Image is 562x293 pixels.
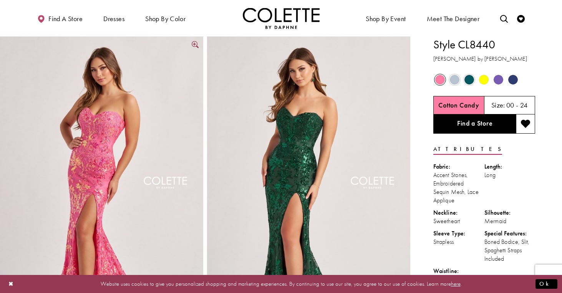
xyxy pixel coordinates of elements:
[427,15,480,23] span: Meet the designer
[506,101,528,109] h5: 00 - 24
[243,8,320,29] a: Visit Home Page
[433,73,447,86] div: Cotton Candy
[145,15,186,23] span: Shop by color
[448,73,461,86] div: Ice Blue
[506,73,520,86] div: Navy Blue
[433,114,516,134] a: Find a Store
[484,238,535,263] div: Boned Bodice, Slit, Spaghetti Straps Included
[433,162,484,171] div: Fabric:
[433,217,484,225] div: Sweetheart
[535,279,557,289] button: Submit Dialog
[5,277,18,291] button: Close Dialog
[516,114,535,134] button: Add to wishlist
[101,8,126,29] span: Dresses
[433,144,502,155] a: Attributes
[433,73,535,87] div: Product color controls state depends on size chosen
[433,209,484,217] div: Neckline:
[243,8,320,29] img: Colette by Daphne
[143,8,187,29] span: Shop by color
[425,8,482,29] a: Meet the designer
[433,55,535,63] h3: [PERSON_NAME] by [PERSON_NAME]
[484,217,535,225] div: Mermaid
[366,15,406,23] span: Shop By Event
[433,238,484,246] div: Strapless
[433,267,484,275] div: Waistline:
[463,73,476,86] div: Spruce
[491,101,505,109] span: Size:
[484,162,535,171] div: Length:
[484,171,535,179] div: Long
[433,36,535,53] h1: Style CL8440
[484,229,535,238] div: Special Features:
[433,171,484,205] div: Accent Stones, Embroidered Sequin Mesh, Lace Applique
[484,209,535,217] div: Silhouette:
[103,15,124,23] span: Dresses
[438,101,479,109] h5: Chosen color
[35,8,85,29] a: Find a store
[364,8,408,29] span: Shop By Event
[55,279,507,289] p: Website uses cookies to give you personalized shopping and marketing experiences. By continuing t...
[433,229,484,238] div: Sleeve Type:
[492,73,505,86] div: Violet
[498,8,510,29] a: Toggle search
[477,73,491,86] div: Yellow
[515,8,527,29] a: Check Wishlist
[48,15,83,23] span: Find a store
[451,280,461,288] a: here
